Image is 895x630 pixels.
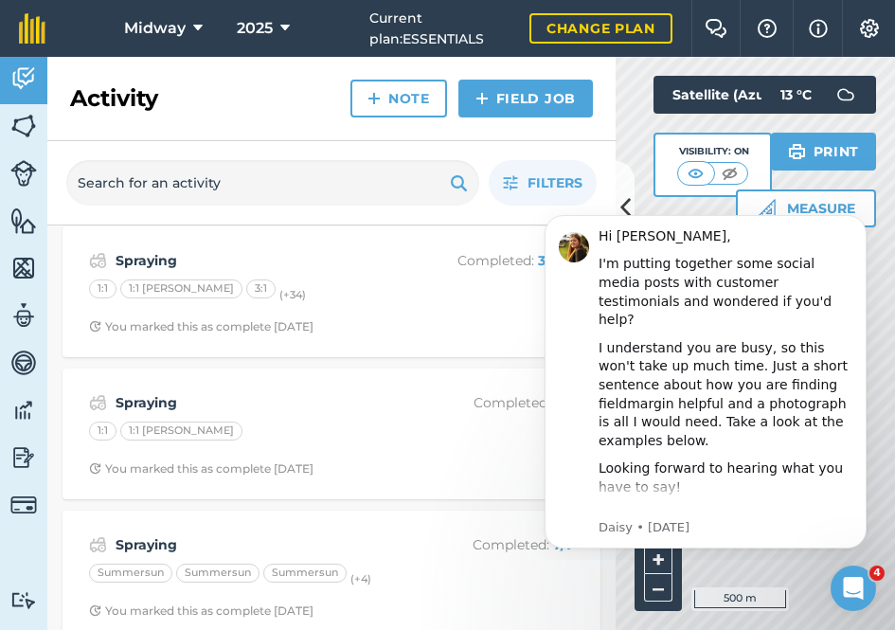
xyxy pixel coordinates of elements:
[89,603,313,619] div: You marked this as complete [DATE]
[869,566,885,581] span: 4
[74,522,589,630] a: SprayingCompleted: 7/7SummersunSummersunSummersun(+4)Clock with arrow pointing clockwiseYou marke...
[831,566,876,611] iframe: Intercom live chat
[89,422,116,441] div: 1:1
[423,250,574,271] p: Completed :
[858,19,881,38] img: A cog icon
[10,160,37,187] img: svg+xml;base64,PD94bWwgdmVyc2lvbj0iMS4wIiBlbmNvZGluZz0idXRmLTgiPz4KPCEtLSBHZW5lcmF0b3I6IEFkb2JlIE...
[10,112,37,140] img: svg+xml;base64,PHN2ZyB4bWxucz0iaHR0cDovL3d3dy53My5vcmcvMjAwMC9zdmciIHdpZHRoPSI1NiIgaGVpZ2h0PSI2MC...
[10,443,37,472] img: svg+xml;base64,PD94bWwgdmVyc2lvbj0iMS4wIiBlbmNvZGluZz0idXRmLTgiPz4KPCEtLSBHZW5lcmF0b3I6IEFkb2JlIE...
[89,462,101,475] img: Clock with arrow pointing clockwise
[529,13,672,44] a: Change plan
[10,301,37,330] img: svg+xml;base64,PD94bWwgdmVyc2lvbj0iMS4wIiBlbmNvZGluZz0idXRmLTgiPz4KPCEtLSBHZW5lcmF0b3I6IEFkb2JlIE...
[450,171,468,194] img: svg+xml;base64,PHN2ZyB4bWxucz0iaHR0cDovL3d3dy53My5vcmcvMjAwMC9zdmciIHdpZHRoPSIxOSIgaGVpZ2h0PSIyNC...
[528,172,582,193] span: Filters
[423,534,574,555] p: Completed :
[120,279,242,298] div: 1:1 [PERSON_NAME]
[74,238,589,346] a: SprayingCompleted: 37/371:11:1 [PERSON_NAME]3:1(+34)Clock with arrow pointing clockwiseYou marked...
[489,160,597,206] button: Filters
[10,492,37,518] img: svg+xml;base64,PD94bWwgdmVyc2lvbj0iMS4wIiBlbmNvZGluZz0idXRmLTgiPz4KPCEtLSBHZW5lcmF0b3I6IEFkb2JlIE...
[89,320,101,333] img: Clock with arrow pointing clockwise
[66,160,479,206] input: Search for an activity
[705,19,727,38] img: Two speech bubbles overlapping with the left bubble in the forefront
[89,564,172,583] div: Summersun
[809,17,828,40] img: svg+xml;base64,PHN2ZyB4bWxucz0iaHR0cDovL3d3dy53My5vcmcvMjAwMC9zdmciIHdpZHRoPSIxNyIgaGVpZ2h0PSIxNy...
[176,564,260,583] div: Summersun
[10,64,37,93] img: svg+xml;base64,PD94bWwgdmVyc2lvbj0iMS4wIiBlbmNvZGluZz0idXRmLTgiPz4KPCEtLSBHZW5lcmF0b3I6IEFkb2JlIE...
[827,76,865,114] img: svg+xml;base64,PD94bWwgdmVyc2lvbj0iMS4wIiBlbmNvZGluZz0idXRmLTgiPz4KPCEtLSBHZW5lcmF0b3I6IEFkb2JlIE...
[677,144,749,159] div: Visibility: On
[684,164,707,183] img: svg+xml;base64,PHN2ZyB4bWxucz0iaHR0cDovL3d3dy53My5vcmcvMjAwMC9zdmciIHdpZHRoPSI1MCIgaGVpZ2h0PSI0MC...
[761,76,876,114] button: 13 °C
[116,534,416,555] strong: Spraying
[116,250,416,271] strong: Spraying
[279,288,306,301] small: (+ 34 )
[369,8,514,50] span: Current plan : ESSENTIALS
[10,396,37,424] img: svg+xml;base64,PD94bWwgdmVyc2lvbj0iMS4wIiBlbmNvZGluZz0idXRmLTgiPz4KPCEtLSBHZW5lcmF0b3I6IEFkb2JlIE...
[263,564,347,583] div: Summersun
[10,254,37,282] img: svg+xml;base64,PHN2ZyB4bWxucz0iaHR0cDovL3d3dy53My5vcmcvMjAwMC9zdmciIHdpZHRoPSI1NiIgaGVpZ2h0PSI2MC...
[237,17,273,40] span: 2025
[10,207,37,235] img: svg+xml;base64,PHN2ZyB4bWxucz0iaHR0cDovL3d3dy53My5vcmcvMjAwMC9zdmciIHdpZHRoPSI1NiIgaGVpZ2h0PSI2MC...
[120,422,242,441] div: 1:1 [PERSON_NAME]
[74,380,589,488] a: SprayingCompleted: 2/21:11:1 [PERSON_NAME]Clock with arrow pointing clockwiseYou marked this as c...
[718,164,742,183] img: svg+xml;base64,PHN2ZyB4bWxucz0iaHR0cDovL3d3dy53My5vcmcvMjAwMC9zdmciIHdpZHRoPSI1MCIgaGVpZ2h0PSI0MC...
[367,87,381,110] img: svg+xml;base64,PHN2ZyB4bWxucz0iaHR0cDovL3d3dy53My5vcmcvMjAwMC9zdmciIHdpZHRoPSIxNCIgaGVpZ2h0PSIyNC...
[350,80,447,117] a: Note
[10,349,37,377] img: svg+xml;base64,PD94bWwgdmVyc2lvbj0iMS4wIiBlbmNvZGluZz0idXRmLTgiPz4KPCEtLSBHZW5lcmF0b3I6IEFkb2JlIE...
[89,249,107,272] img: svg+xml;base64,PD94bWwgdmVyc2lvbj0iMS4wIiBlbmNvZGluZz0idXRmLTgiPz4KPCEtLSBHZW5lcmF0b3I6IEFkb2JlIE...
[89,319,313,334] div: You marked this as complete [DATE]
[788,140,806,163] img: svg+xml;base64,PHN2ZyB4bWxucz0iaHR0cDovL3d3dy53My5vcmcvMjAwMC9zdmciIHdpZHRoPSIxOSIgaGVpZ2h0PSIyNC...
[475,87,489,110] img: svg+xml;base64,PHN2ZyB4bWxucz0iaHR0cDovL3d3dy53My5vcmcvMjAwMC9zdmciIHdpZHRoPSIxNCIgaGVpZ2h0PSIyNC...
[89,391,107,414] img: svg+xml;base64,PD94bWwgdmVyc2lvbj0iMS4wIiBlbmNvZGluZz0idXRmLTgiPz4KPCEtLSBHZW5lcmF0b3I6IEFkb2JlIE...
[516,198,895,560] iframe: Intercom notifications message
[350,572,371,585] small: (+ 4 )
[736,189,876,227] button: Measure
[89,279,116,298] div: 1:1
[89,604,101,617] img: Clock with arrow pointing clockwise
[89,533,107,556] img: svg+xml;base64,PD94bWwgdmVyc2lvbj0iMS4wIiBlbmNvZGluZz0idXRmLTgiPz4KPCEtLSBHZW5lcmF0b3I6IEFkb2JlIE...
[756,19,779,38] img: A question mark icon
[653,76,835,114] button: Satellite (Azure)
[70,83,158,114] h2: Activity
[644,546,672,574] button: +
[771,133,877,171] button: Print
[89,461,313,477] div: You marked this as complete [DATE]
[116,392,416,413] strong: Spraying
[780,76,812,114] span: 13 ° C
[644,574,672,602] button: –
[246,279,276,298] div: 3:1
[10,591,37,609] img: svg+xml;base64,PD94bWwgdmVyc2lvbj0iMS4wIiBlbmNvZGluZz0idXRmLTgiPz4KPCEtLSBHZW5lcmF0b3I6IEFkb2JlIE...
[458,80,593,117] a: Field Job
[423,392,574,413] p: Completed :
[19,13,45,44] img: fieldmargin Logo
[124,17,186,40] span: Midway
